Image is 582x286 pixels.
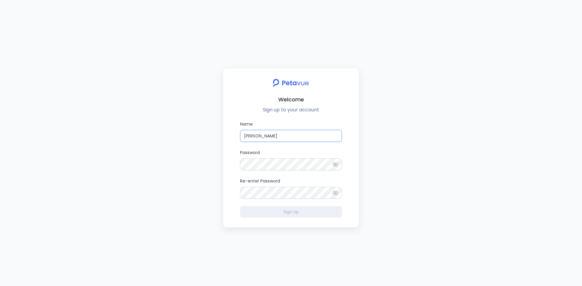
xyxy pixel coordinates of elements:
[240,178,342,199] label: Re-enter Password
[240,149,342,170] label: Password
[240,130,342,142] input: Name
[240,187,342,199] input: Re-enter Password
[240,158,342,170] input: Password
[240,121,342,142] label: Name
[228,106,354,113] p: Sign up to your account
[269,76,313,90] img: petavue logo
[228,95,354,104] h2: Welcome
[283,209,299,215] span: Sign Up
[240,206,342,218] button: Sign Up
